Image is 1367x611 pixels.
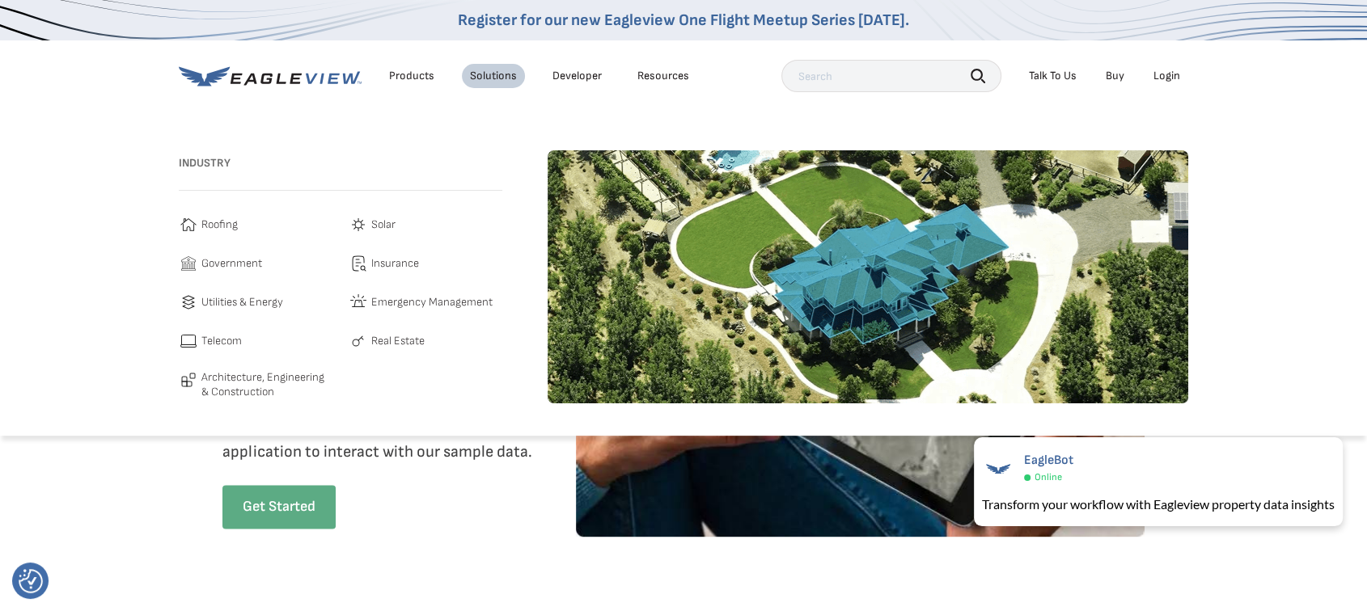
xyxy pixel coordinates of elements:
[349,293,502,312] a: Emergency Management
[349,254,368,273] img: insurance-icon.svg
[201,254,262,273] span: Government
[371,331,425,351] span: Real Estate
[548,150,1188,403] img: roofing-image-1.webp
[637,69,689,83] div: Resources
[222,485,336,529] a: Get Started
[19,569,43,593] button: Consent Preferences
[371,215,396,234] span: Solar
[179,254,332,273] a: Government
[179,215,198,234] img: roofing-icon.svg
[982,453,1014,485] img: EagleBot
[349,215,368,234] img: solar-icon.svg
[349,331,502,351] a: Real Estate
[389,69,434,83] div: Products
[371,293,493,312] span: Emergency Management
[179,215,332,234] a: Roofing
[201,293,283,312] span: Utilities & Energy
[179,370,198,390] img: architecture-icon.svg
[349,293,368,312] img: emergency-icon.svg
[19,569,43,593] img: Revisit consent button
[179,254,198,273] img: government-icon.svg
[201,370,332,398] span: Architecture, Engineering & Construction
[349,215,502,234] a: Solar
[179,293,198,312] img: utilities-icon.svg
[1106,69,1124,83] a: Buy
[1029,69,1077,83] div: Talk To Us
[179,331,332,351] a: Telecom
[781,60,1001,92] input: Search
[179,150,502,176] h3: Industry
[1035,471,1062,483] span: Online
[1024,453,1073,468] span: EagleBot
[179,370,332,398] a: Architecture, Engineering & Construction
[349,254,502,273] a: Insurance
[1153,69,1180,83] div: Login
[349,331,368,351] img: real-estate-icon.svg
[201,215,238,234] span: Roofing
[179,293,332,312] a: Utilities & Energy
[201,331,242,351] span: Telecom
[470,69,517,83] div: Solutions
[371,254,419,273] span: Insurance
[982,495,1335,514] div: Transform your workflow with Eagleview property data insights
[458,11,909,30] a: Register for our new Eagleview One Flight Meetup Series [DATE].
[179,331,198,351] img: telecom-icon.svg
[552,69,602,83] a: Developer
